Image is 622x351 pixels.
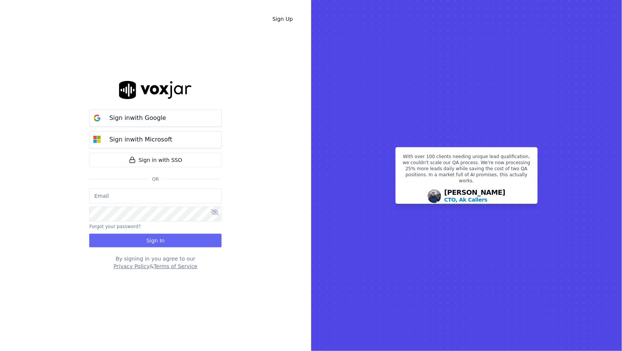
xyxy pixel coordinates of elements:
[90,132,105,147] img: microsoft Sign in button
[400,154,533,187] p: With over 100 clients needing unique lead qualification, we couldn't scale our QA process. We're ...
[90,110,105,126] img: google Sign in button
[89,153,222,167] a: Sign in with SSO
[119,81,192,99] img: logo
[89,110,222,127] button: Sign inwith Google
[444,196,487,203] p: CTO, Ak Callers
[89,188,222,203] input: Email
[89,224,141,230] button: Forgot your password?
[89,234,222,247] button: Sign In
[89,131,222,148] button: Sign inwith Microsoft
[89,255,222,270] div: By signing in you agree to our &
[149,176,162,182] span: Or
[109,135,172,144] p: Sign in with Microsoft
[428,189,441,203] img: Avatar
[109,113,166,123] p: Sign in with Google
[266,12,299,26] a: Sign Up
[154,262,197,270] button: Terms of Service
[444,189,506,203] div: [PERSON_NAME]
[113,262,149,270] button: Privacy Policy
